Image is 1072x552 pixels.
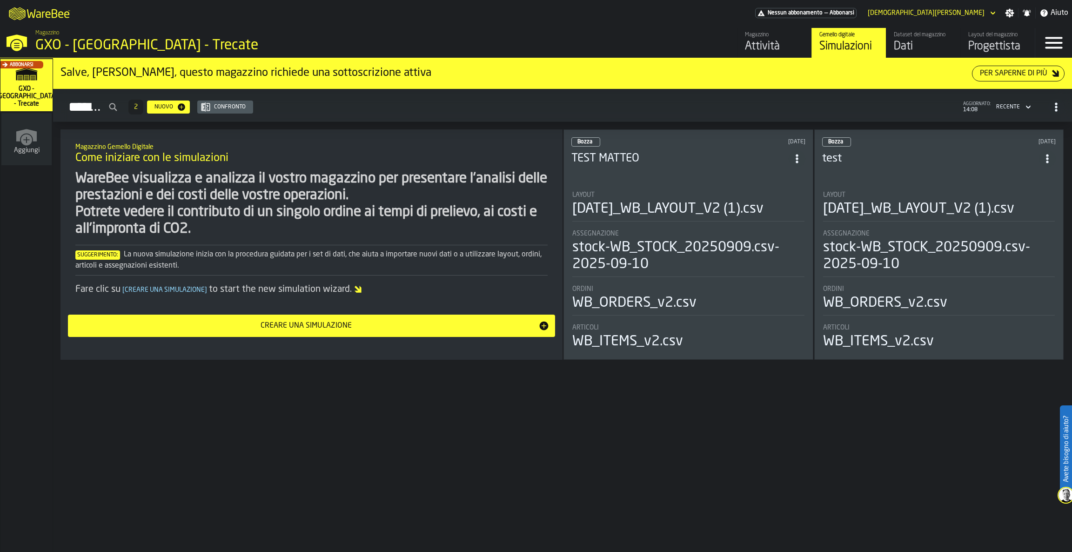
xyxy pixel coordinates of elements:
[571,151,789,166] h3: TEST MATTEO
[992,101,1033,113] div: DropdownMenuValue-4
[768,10,823,16] span: Nessun abbonamento
[572,230,804,277] div: stat-Assegnazione
[572,324,804,350] div: stat-Articoli
[572,191,804,199] div: Title
[68,137,555,170] div: title-Come iniziare con le simulazioni
[823,285,1055,293] div: Title
[563,129,813,360] div: ItemListCard-DashboardItemContainer
[823,295,947,311] div: WB_ORDERS_v2.csv
[572,230,804,237] div: Title
[864,7,998,19] div: DropdownMenuValue-Matteo Cultrera
[755,8,857,18] a: link-to-/wh/i/7274009e-5361-4e21-8e36-7045ee840609/pricing/
[75,249,548,271] div: La nuova simulazione inizia con la procedura guidata per i set di dati, che aiuta a importare nuo...
[75,141,548,151] h2: Sub Title
[572,285,593,293] span: Ordini
[571,182,805,352] section: card-SimulationDashboardCard-draft
[886,28,960,58] a: link-to-/wh/i/7274009e-5361-4e21-8e36-7045ee840609/data
[703,139,805,145] div: Updated: 12/09/2025, 15:49:07 Created: 11/09/2025, 14:49:48
[121,287,209,293] span: Creare una simulazione
[745,32,804,38] div: Magazzino
[75,170,548,237] div: WareBee visualizza e analizza il vostro magazzino per presentare l'analisi delle prestazioni e de...
[151,104,177,110] div: Nuovo
[210,104,249,110] div: Confronto
[1051,7,1068,19] span: Aiuto
[823,191,1055,222] div: stat-Layout
[572,324,599,331] span: Articoli
[134,104,138,110] span: 2
[968,32,1027,38] div: Layout del magazzino
[823,191,1055,199] div: Title
[35,30,59,36] span: Magazzino
[572,285,804,293] div: Title
[828,139,843,145] span: Bozza
[147,101,190,114] button: button-Nuovo
[35,37,287,54] div: GXO - [GEOGRAPHIC_DATA] - Trecate
[60,66,972,81] div: Salve, [PERSON_NAME], questo magazzino richiede una sottoscrizione attiva
[125,100,147,114] div: ButtonLoadMore-Per saperne di più-Precedente-Primo-Ultimo
[819,39,878,54] div: Simulazioni
[963,101,991,107] span: aggiornato:
[0,59,53,113] a: link-to-/wh/i/7274009e-5361-4e21-8e36-7045ee840609/simulations
[74,320,538,331] div: Creare una simulazione
[996,104,1020,110] div: DropdownMenuValue-4
[572,191,804,222] div: stat-Layout
[954,139,1056,145] div: Updated: 10/09/2025, 09:49:01 Created: 30/07/2025, 08:48:12
[823,285,1055,316] div: stat-Ordini
[972,66,1065,81] button: button-Per saperne di più
[745,39,804,54] div: Attività
[572,230,619,237] span: Assegnazione
[53,58,1072,89] div: ItemListCard-
[811,28,886,58] a: link-to-/wh/i/7274009e-5361-4e21-8e36-7045ee840609/simulations
[823,230,1055,237] div: Title
[1,113,52,167] a: link-to-/wh/new
[823,239,1055,273] div: stock-WB_STOCK_20250909.csv-2025-09-10
[823,285,844,293] span: Ordini
[823,201,1014,217] div: [DATE]_WB_LAYOUT_V2 (1).csv
[572,191,595,199] span: Layout
[1001,8,1018,18] label: button-toggle-Impostazioni
[571,137,600,147] div: status-0 2
[823,333,934,350] div: WB_ITEMS_v2.csv
[1061,406,1071,491] label: Avete bisogno di aiuto?
[819,32,878,38] div: Gemello digitale
[75,250,120,260] span: Suggerimento:
[822,151,1039,166] h3: test
[823,324,1055,350] div: stat-Articoli
[960,28,1035,58] a: link-to-/wh/i/7274009e-5361-4e21-8e36-7045ee840609/designer
[68,315,555,337] button: button-Creare una simulazione
[60,129,563,360] div: ItemListCard-
[577,139,592,145] span: Bozza
[14,147,40,154] span: Aggiungi
[963,107,991,113] span: 14:08
[205,287,207,293] span: ]
[976,68,1051,79] div: Per saperne di più
[1035,28,1072,58] label: button-toggle-Menu
[868,9,985,17] div: DropdownMenuValue-Matteo Cultrera
[823,230,870,237] span: Assegnazione
[53,89,1072,122] h2: button-Simulazioni
[1018,8,1035,18] label: button-toggle-Notifiche
[823,230,1055,277] div: stat-Assegnazione
[10,62,33,67] span: Abbonarsi
[814,129,1064,360] div: ItemListCard-DashboardItemContainer
[823,324,1055,331] div: Title
[572,239,804,273] div: stock-WB_STOCK_20250909.csv-2025-09-10
[572,324,804,331] div: Title
[822,182,1056,352] section: card-SimulationDashboardCard-draft
[968,39,1027,54] div: Progettista
[1036,7,1072,19] label: button-toggle-Aiuto
[572,295,697,311] div: WB_ORDERS_v2.csv
[737,28,811,58] a: link-to-/wh/i/7274009e-5361-4e21-8e36-7045ee840609/feed/
[572,285,804,316] div: stat-Ordini
[823,324,850,331] span: Articoli
[572,201,764,217] div: [DATE]_WB_LAYOUT_V2 (1).csv
[894,32,953,38] div: Dataset del magazzino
